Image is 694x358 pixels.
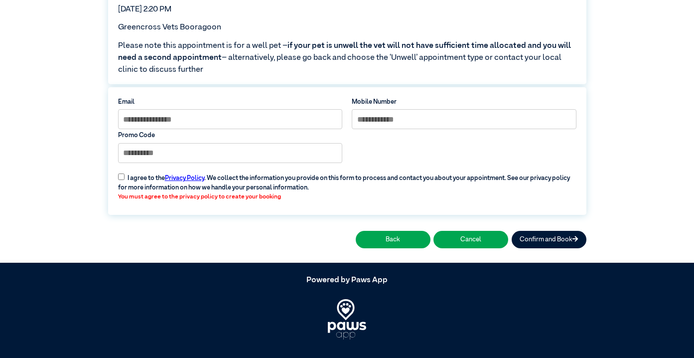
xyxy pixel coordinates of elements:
span: if your pet is unwell the vet will not have sufficient time allocated and you will need a second ... [118,42,571,62]
input: I agree to thePrivacy Policy. We collect the information you provide on this form to process and ... [118,174,125,180]
img: PawsApp [328,299,366,339]
label: You must agree to the privacy policy to create your booking [118,192,576,201]
label: Mobile Number [352,97,576,107]
label: Promo Code [118,131,342,140]
label: I agree to the . We collect the information you provide on this form to process and contact you a... [113,167,581,204]
button: Confirm and Book [512,231,586,248]
button: Back [356,231,430,248]
button: Cancel [433,231,508,248]
span: [DATE] 2:20 PM [118,5,171,13]
span: Greencross Vets Booragoon [118,23,221,31]
label: Email [118,97,342,107]
h5: Powered by Paws App [108,276,586,285]
a: Privacy Policy [165,175,204,181]
span: Please note this appointment is for a well pet – – alternatively, please go back and choose the ‘... [118,40,576,76]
